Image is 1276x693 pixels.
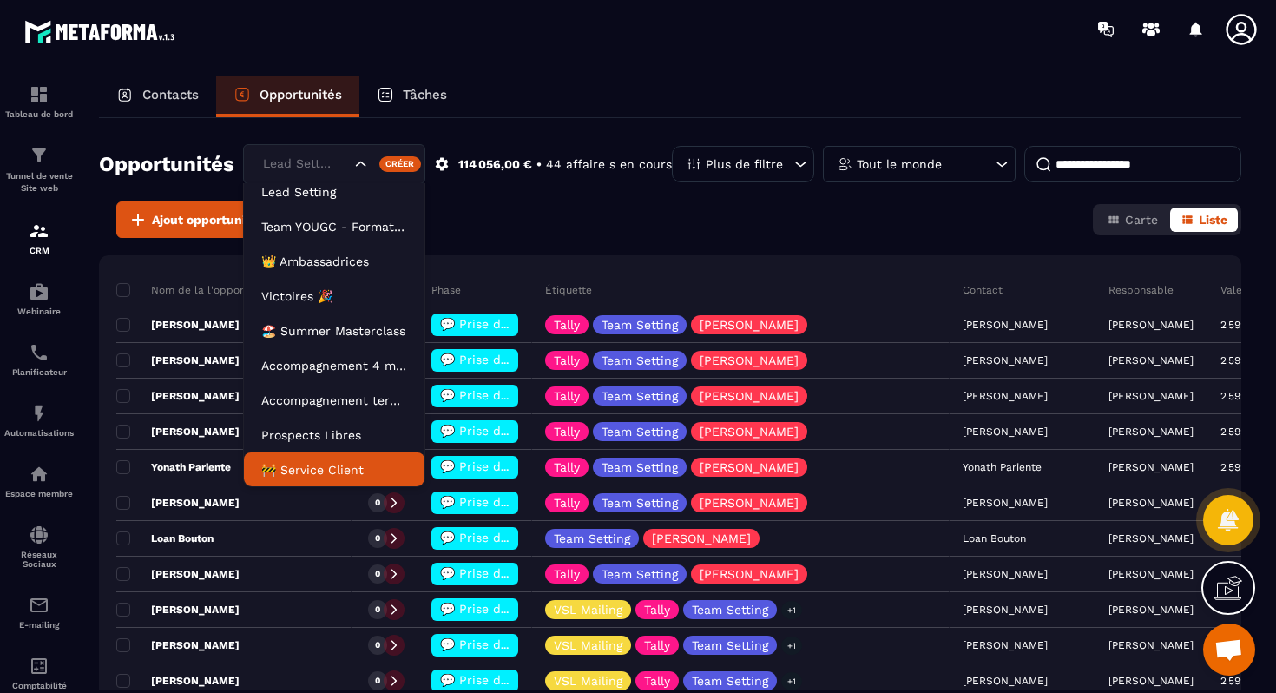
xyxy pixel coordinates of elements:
p: Contact [963,283,1003,297]
p: Contacts [142,87,199,102]
p: [PERSON_NAME] [116,389,240,403]
p: [PERSON_NAME] [116,425,240,439]
p: [PERSON_NAME] [1108,390,1194,402]
span: Carte [1125,213,1158,227]
span: Ajout opportunité [152,211,258,228]
p: Tableau de bord [4,109,74,119]
p: [PERSON_NAME] [1108,675,1194,687]
p: Team Setting [602,461,678,473]
a: automationsautomationsAutomatisations [4,390,74,451]
a: Opportunités [216,76,359,117]
p: [PERSON_NAME] [1108,319,1194,331]
p: Team Setting [602,426,678,438]
p: [PERSON_NAME] [700,354,799,366]
img: automations [29,281,49,302]
p: [PERSON_NAME] [116,318,240,332]
p: VSL Mailing [554,639,622,651]
p: Nom de la l'opportunité [116,283,273,297]
span: 💬 Prise de contact effectué [440,459,613,473]
p: 2 599,00 € [1220,675,1272,687]
p: VSL Mailing [554,604,622,616]
p: 0 [375,639,380,651]
div: Search for option [243,144,425,184]
p: Espace membre [4,489,74,498]
img: email [29,595,49,616]
p: Planificateur [4,367,74,377]
a: formationformationCRM [4,208,74,268]
p: Team Setting [602,354,678,366]
span: 💬 Prise de contact effectué [440,353,613,366]
a: formationformationTableau de bord [4,71,74,132]
p: Team YOUGC - Formations [261,218,407,235]
p: 0 [375,568,380,580]
p: 🏖️ Summer Masterclass [261,322,407,340]
p: 👑 Ambassadrices [261,253,407,270]
img: automations [29,403,49,424]
p: Prospects Libres [261,426,407,444]
p: Team Setting [554,532,630,544]
p: [PERSON_NAME] [700,497,799,509]
p: Tally [644,604,670,616]
input: Search for option [259,155,351,174]
p: [PERSON_NAME] [116,638,240,652]
p: [PERSON_NAME] [1108,461,1194,473]
p: 2 599,00 € [1220,461,1272,473]
p: Accompagnement 4 mois [261,357,407,374]
p: Tally [554,426,580,438]
p: Tâches [403,87,447,102]
span: 💬 Prise de contact effectué [440,637,613,651]
p: Tally [554,354,580,366]
a: Tâches [359,76,464,117]
p: Accompagnement terminé [261,392,407,409]
p: [PERSON_NAME] [116,567,240,581]
p: 114 056,00 € [458,156,532,173]
p: +1 [781,601,802,619]
p: CRM [4,246,74,255]
p: Tally [554,497,580,509]
p: [PERSON_NAME] [700,461,799,473]
a: social-networksocial-networkRéseaux Sociaux [4,511,74,582]
p: Tout le monde [857,158,942,170]
p: 0 [375,532,380,544]
p: [PERSON_NAME] [1108,532,1194,544]
p: 2 599,00 € [1220,426,1272,438]
p: +1 [781,672,802,690]
p: [PERSON_NAME] [700,426,799,438]
p: Phase [431,283,461,297]
p: [PERSON_NAME] [1108,604,1194,616]
p: 2 599,00 € [1220,390,1272,402]
img: logo [24,16,181,48]
p: E-mailing [4,620,74,630]
div: Ouvrir le chat [1203,624,1255,676]
p: 🚧 Service Client [261,461,407,478]
span: 💬 Prise de contact effectué [440,388,613,402]
p: Tally [554,390,580,402]
p: Réseaux Sociaux [4,550,74,569]
button: Liste [1170,208,1238,232]
p: Responsable [1108,283,1174,297]
p: Tally [554,319,580,331]
p: Yonath Pariente [116,460,231,474]
p: Valeur [1220,283,1253,297]
p: Team Setting [692,604,768,616]
p: 0 [375,497,380,509]
p: [PERSON_NAME] [1108,497,1194,509]
p: [PERSON_NAME] [116,603,240,617]
img: social-network [29,525,49,545]
p: [PERSON_NAME] [1108,354,1194,366]
p: Tally [554,461,580,473]
p: 44 affaire s en cours [546,156,672,173]
span: 💬 Prise de contact effectué [440,317,613,331]
p: Tally [554,568,580,580]
img: automations [29,464,49,485]
p: +1 [781,637,802,655]
span: 💬 Prise de contact effectué [440,495,613,509]
p: 0 [375,675,380,687]
img: accountant [29,656,49,676]
p: [PERSON_NAME] [1108,639,1194,651]
p: Tally [644,675,670,687]
img: scheduler [29,342,49,363]
p: 0 [375,604,380,616]
p: [PERSON_NAME] [700,319,799,331]
p: Team Setting [602,497,678,509]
